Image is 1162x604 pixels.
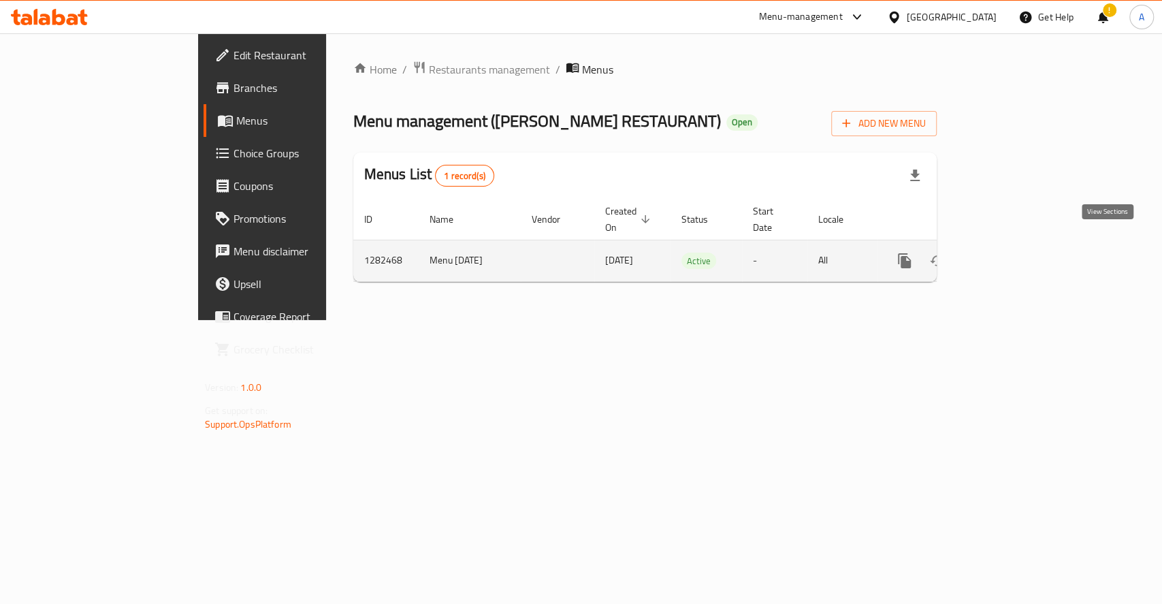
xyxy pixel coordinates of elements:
div: Active [681,253,716,269]
div: [GEOGRAPHIC_DATA] [907,10,997,25]
table: enhanced table [353,199,1030,282]
span: Menu disclaimer [233,243,381,259]
span: A [1139,10,1144,25]
span: Restaurants management [429,61,550,78]
span: [DATE] [605,251,633,269]
a: Promotions [204,202,392,235]
a: Coupons [204,170,392,202]
span: Get support on: [205,402,268,419]
td: All [807,240,877,281]
span: Upsell [233,276,381,292]
div: Export file [899,159,931,192]
span: Edit Restaurant [233,47,381,63]
span: Add New Menu [842,115,926,132]
nav: breadcrumb [353,61,937,78]
a: Menus [204,104,392,137]
button: Change Status [921,244,954,277]
a: Grocery Checklist [204,333,392,366]
span: Open [726,116,758,128]
a: Support.OpsPlatform [205,415,291,433]
span: Status [681,211,726,227]
a: Branches [204,71,392,104]
li: / [402,61,407,78]
div: Total records count [435,165,494,187]
span: Promotions [233,210,381,227]
span: 1 record(s) [436,170,494,182]
td: Menu [DATE] [419,240,521,281]
div: Open [726,114,758,131]
span: Locale [818,211,861,227]
span: Version: [205,379,238,396]
span: Coupons [233,178,381,194]
span: Start Date [753,203,791,236]
span: Coverage Report [233,308,381,325]
span: 1.0.0 [240,379,261,396]
a: Menu disclaimer [204,235,392,268]
div: Menu-management [759,9,843,25]
span: Menus [582,61,613,78]
span: Branches [233,80,381,96]
span: Vendor [532,211,578,227]
td: - [742,240,807,281]
span: Choice Groups [233,145,381,161]
span: ID [364,211,390,227]
th: Actions [877,199,1030,240]
li: / [555,61,560,78]
span: Menus [236,112,381,129]
span: Active [681,253,716,269]
a: Choice Groups [204,137,392,170]
span: Created On [605,203,654,236]
span: Name [430,211,471,227]
a: Upsell [204,268,392,300]
button: more [888,244,921,277]
span: Menu management ( [PERSON_NAME] RESTAURANT ) [353,106,721,136]
span: Grocery Checklist [233,341,381,357]
button: Add New Menu [831,111,937,136]
h2: Menus List [364,164,494,187]
a: Restaurants management [413,61,550,78]
a: Edit Restaurant [204,39,392,71]
a: Coverage Report [204,300,392,333]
